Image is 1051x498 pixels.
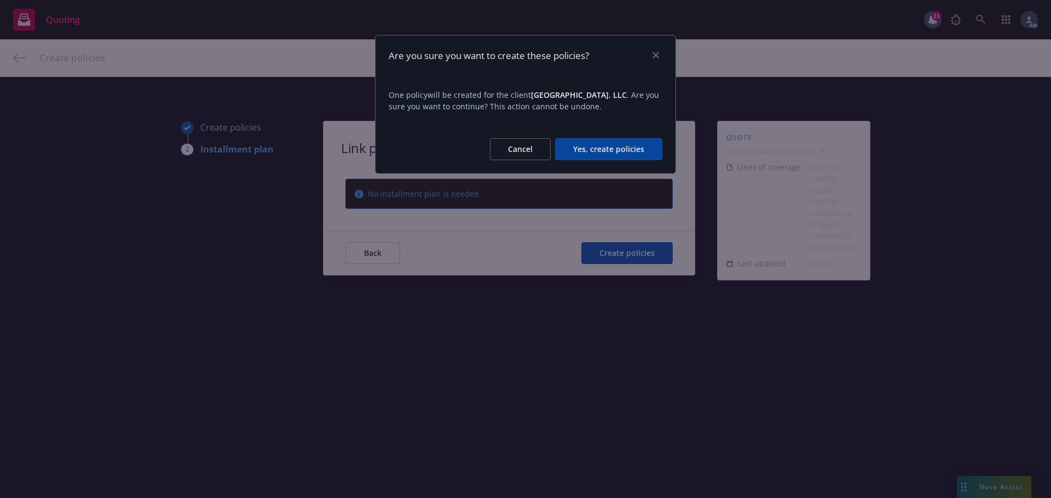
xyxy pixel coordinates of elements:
[649,49,662,62] a: close
[555,138,662,160] button: Yes, create policies
[389,49,589,63] h1: Are you sure you want to create these policies?
[389,89,662,112] span: One policy will be created for the client . Are you sure you want to continue? This action cannot...
[531,90,627,100] strong: [GEOGRAPHIC_DATA]. LLC
[490,138,551,160] button: Cancel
